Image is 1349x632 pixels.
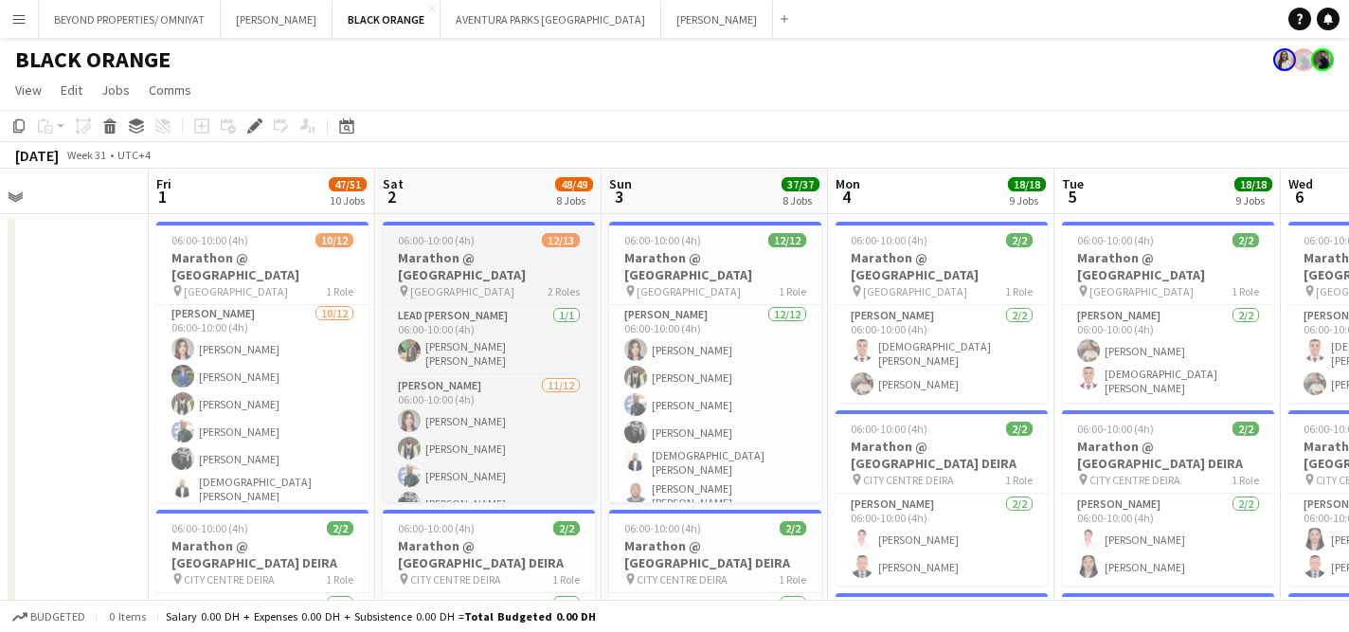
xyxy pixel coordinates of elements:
[1232,233,1259,247] span: 2/2
[156,222,369,502] app-job-card: 06:00-10:00 (4h)10/12Marathon @ [GEOGRAPHIC_DATA] [GEOGRAPHIC_DATA]1 Role[PERSON_NAME]10/1206:00-...
[1089,284,1194,298] span: [GEOGRAPHIC_DATA]
[836,222,1048,403] app-job-card: 06:00-10:00 (4h)2/2Marathon @ [GEOGRAPHIC_DATA] [GEOGRAPHIC_DATA]1 Role[PERSON_NAME]2/206:00-10:0...
[333,1,441,38] button: BLACK ORANGE
[1062,410,1274,586] app-job-card: 06:00-10:00 (4h)2/2Marathon @ [GEOGRAPHIC_DATA] DEIRA CITY CENTRE DEIRA1 Role[PERSON_NAME]2/206:0...
[15,146,59,165] div: [DATE]
[1232,284,1259,298] span: 1 Role
[1234,177,1272,191] span: 18/18
[624,521,701,535] span: 06:00-10:00 (4h)
[398,521,475,535] span: 06:00-10:00 (4h)
[609,537,821,571] h3: Marathon @ [GEOGRAPHIC_DATA] DEIRA
[637,284,741,298] span: [GEOGRAPHIC_DATA]
[315,233,353,247] span: 10/12
[609,222,821,502] app-job-card: 06:00-10:00 (4h)12/12Marathon @ [GEOGRAPHIC_DATA] [GEOGRAPHIC_DATA]1 Role[PERSON_NAME]12/1206:00-...
[383,222,595,502] div: 06:00-10:00 (4h)12/13Marathon @ [GEOGRAPHIC_DATA] [GEOGRAPHIC_DATA]2 RolesLead [PERSON_NAME]1/106...
[542,233,580,247] span: 12/13
[221,1,333,38] button: [PERSON_NAME]
[1008,177,1046,191] span: 18/18
[441,1,661,38] button: AVENTURA PARKS [GEOGRAPHIC_DATA]
[836,175,860,192] span: Mon
[383,249,595,283] h3: Marathon @ [GEOGRAPHIC_DATA]
[1062,494,1274,586] app-card-role: [PERSON_NAME]2/206:00-10:00 (4h)[PERSON_NAME][PERSON_NAME]
[383,537,595,571] h3: Marathon @ [GEOGRAPHIC_DATA] DEIRA
[609,249,821,283] h3: Marathon @ [GEOGRAPHIC_DATA]
[555,177,593,191] span: 48/49
[552,572,580,587] span: 1 Role
[329,177,367,191] span: 47/51
[1005,284,1033,298] span: 1 Role
[184,572,275,587] span: CITY CENTRE DEIRA
[548,284,580,298] span: 2 Roles
[327,521,353,535] span: 2/2
[39,1,221,38] button: BEYOND PROPERTIES/ OMNIYAT
[383,175,404,192] span: Sat
[556,193,592,208] div: 8 Jobs
[836,305,1048,403] app-card-role: [PERSON_NAME]2/206:00-10:00 (4h)[DEMOGRAPHIC_DATA][PERSON_NAME][PERSON_NAME]
[410,572,501,587] span: CITY CENTRE DEIRA
[836,249,1048,283] h3: Marathon @ [GEOGRAPHIC_DATA]
[63,148,110,162] span: Week 31
[768,233,806,247] span: 12/12
[1232,422,1259,436] span: 2/2
[149,81,191,99] span: Comms
[1006,422,1033,436] span: 2/2
[184,284,288,298] span: [GEOGRAPHIC_DATA]
[863,284,967,298] span: [GEOGRAPHIC_DATA]
[383,305,595,375] app-card-role: Lead [PERSON_NAME]1/106:00-10:00 (4h)[PERSON_NAME] [PERSON_NAME]
[171,233,248,247] span: 06:00-10:00 (4h)
[410,284,514,298] span: [GEOGRAPHIC_DATA]
[8,78,49,102] a: View
[863,473,954,487] span: CITY CENTRE DEIRA
[1286,186,1313,208] span: 6
[156,249,369,283] h3: Marathon @ [GEOGRAPHIC_DATA]
[1059,186,1084,208] span: 5
[1311,48,1334,71] app-user-avatar: Mohamed Arafa
[1292,48,1315,71] app-user-avatar: Mohamed Arafa
[15,45,171,74] h1: BLACK ORANGE
[1273,48,1296,71] app-user-avatar: Ines de Puybaudet
[836,438,1048,472] h3: Marathon @ [GEOGRAPHIC_DATA] DEIRA
[15,81,42,99] span: View
[171,521,248,535] span: 06:00-10:00 (4h)
[326,572,353,587] span: 1 Role
[779,572,806,587] span: 1 Role
[117,148,151,162] div: UTC+4
[156,537,369,571] h3: Marathon @ [GEOGRAPHIC_DATA] DEIRA
[637,572,728,587] span: CITY CENTRE DEIRA
[606,186,632,208] span: 3
[1009,193,1045,208] div: 9 Jobs
[851,422,927,436] span: 06:00-10:00 (4h)
[833,186,860,208] span: 4
[553,521,580,535] span: 2/2
[661,1,773,38] button: [PERSON_NAME]
[153,186,171,208] span: 1
[1232,473,1259,487] span: 1 Role
[836,410,1048,586] app-job-card: 06:00-10:00 (4h)2/2Marathon @ [GEOGRAPHIC_DATA] DEIRA CITY CENTRE DEIRA1 Role[PERSON_NAME]2/206:0...
[782,193,818,208] div: 8 Jobs
[141,78,199,102] a: Comms
[1235,193,1271,208] div: 9 Jobs
[1062,222,1274,403] app-job-card: 06:00-10:00 (4h)2/2Marathon @ [GEOGRAPHIC_DATA] [GEOGRAPHIC_DATA]1 Role[PERSON_NAME]2/206:00-10:0...
[61,81,82,99] span: Edit
[30,610,85,623] span: Budgeted
[330,193,366,208] div: 10 Jobs
[836,494,1048,586] app-card-role: [PERSON_NAME]2/206:00-10:00 (4h)[PERSON_NAME][PERSON_NAME]
[464,609,596,623] span: Total Budgeted 0.00 DH
[1006,233,1033,247] span: 2/2
[780,521,806,535] span: 2/2
[156,175,171,192] span: Fri
[1077,422,1154,436] span: 06:00-10:00 (4h)
[782,177,819,191] span: 37/37
[609,175,632,192] span: Sun
[53,78,90,102] a: Edit
[380,186,404,208] span: 2
[104,609,150,623] span: 0 items
[101,81,130,99] span: Jobs
[398,233,475,247] span: 06:00-10:00 (4h)
[1089,473,1180,487] span: CITY CENTRE DEIRA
